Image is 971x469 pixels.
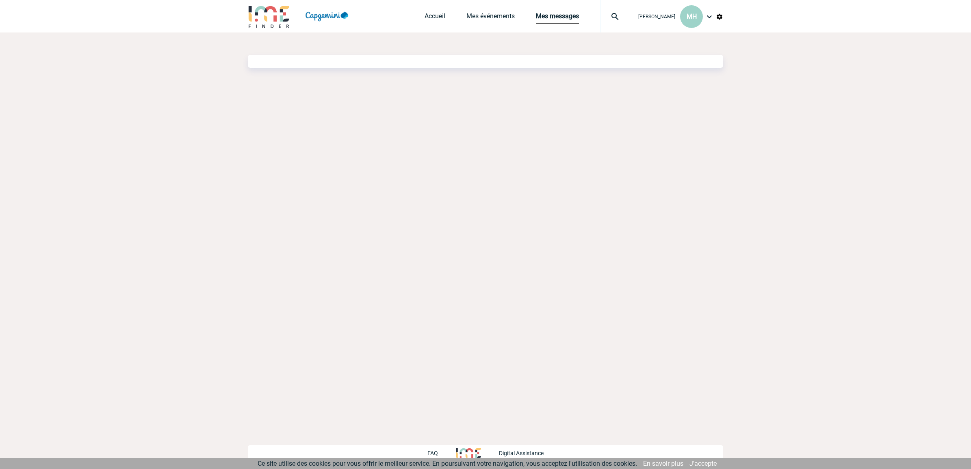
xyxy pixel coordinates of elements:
span: Ce site utilise des cookies pour vous offrir le meilleur service. En poursuivant votre navigation... [258,460,637,467]
a: Accueil [425,12,445,24]
p: Digital Assistance [499,450,544,456]
img: http://www.idealmeetingsevents.fr/ [456,448,481,458]
span: MH [687,13,697,20]
p: FAQ [427,450,438,456]
a: J'accepte [689,460,717,467]
a: Mes événements [466,12,515,24]
span: [PERSON_NAME] [638,14,675,19]
a: FAQ [427,449,456,456]
img: IME-Finder [248,5,290,28]
a: Mes messages [536,12,579,24]
a: En savoir plus [643,460,683,467]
